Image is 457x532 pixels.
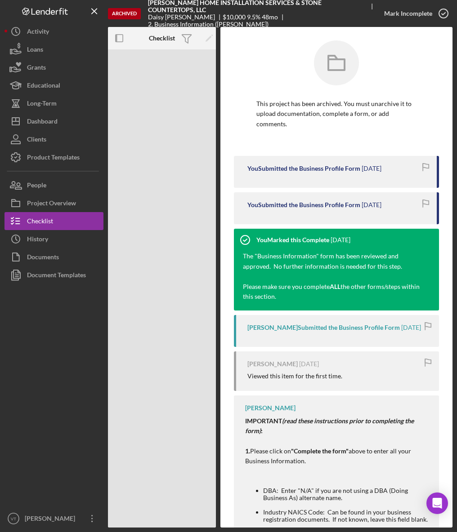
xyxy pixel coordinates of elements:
[4,176,103,194] button: People
[27,22,49,43] div: Activity
[4,94,103,112] button: Long-Term
[245,416,430,466] p: Please click on above to enter all your Business Information.
[245,404,296,412] div: [PERSON_NAME]
[263,509,430,523] li: Industry NAICS Code: Can be found in your business registration documents. If not known, leave th...
[247,165,360,172] div: You Submitted the Business Profile Form
[27,176,46,196] div: People
[27,194,76,214] div: Project Overview
[22,510,81,530] div: [PERSON_NAME]
[245,417,415,434] em: (read these instructions prior to completing the form)
[4,248,103,266] button: Documents
[148,21,269,28] div: 2. Business Information ([PERSON_NAME])
[4,130,103,148] button: Clients
[247,360,298,368] div: [PERSON_NAME]
[330,283,341,290] strong: ALL
[243,251,421,301] p: The "Business Information" form has been reviewed and approved. No further information is needed ...
[262,13,278,21] div: 48 mo
[299,360,319,368] time: 2022-11-28 20:23
[247,13,260,21] div: 9.5 %
[4,230,103,248] button: History
[384,4,432,22] div: Mark Incomplete
[247,372,342,380] div: Viewed this item for the first time.
[245,417,415,434] strong: IMPORTANT :
[4,22,103,40] button: Activity
[27,130,46,151] div: Clients
[27,230,48,250] div: History
[27,248,59,268] div: Documents
[4,40,103,58] button: Loans
[27,266,86,286] div: Document Templates
[4,194,103,212] button: Project Overview
[256,236,329,244] div: You Marked this Complete
[27,212,53,232] div: Checklist
[27,58,46,79] div: Grants
[4,212,103,230] button: Checklist
[108,8,141,19] div: Archived
[362,165,381,172] time: 2023-02-16 17:00
[149,35,175,42] b: Checklist
[362,201,381,208] time: 2023-02-16 16:59
[291,447,349,455] strong: "Complete the form"
[27,112,58,133] div: Dashboard
[401,324,421,331] time: 2022-11-28 21:43
[4,510,103,528] button: VT[PERSON_NAME]
[4,76,103,94] button: Educational
[223,13,246,21] div: $10,000
[27,148,80,168] div: Product Templates
[245,447,250,455] strong: 1.
[4,58,103,76] button: Grants
[148,13,223,21] div: Daisy [PERSON_NAME]
[256,99,417,129] p: This project has been archived. You must unarchive it to upload documentation, complete a form, o...
[4,112,103,130] button: Dashboard
[426,492,448,514] div: Open Intercom Messenger
[11,516,16,521] text: VT
[247,324,400,331] div: [PERSON_NAME] Submitted the Business Profile Form
[263,487,430,501] li: DBA: Enter "N/A" if you are not using a DBA (Doing Business As) alternate name.
[27,94,57,115] div: Long-Term
[331,236,350,244] time: 2022-11-29 14:07
[375,4,453,22] button: Mark Incomplete
[247,201,360,208] div: You Submitted the Business Profile Form
[4,266,103,284] button: Document Templates
[27,76,60,97] div: Educational
[4,148,103,166] button: Product Templates
[27,40,43,61] div: Loans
